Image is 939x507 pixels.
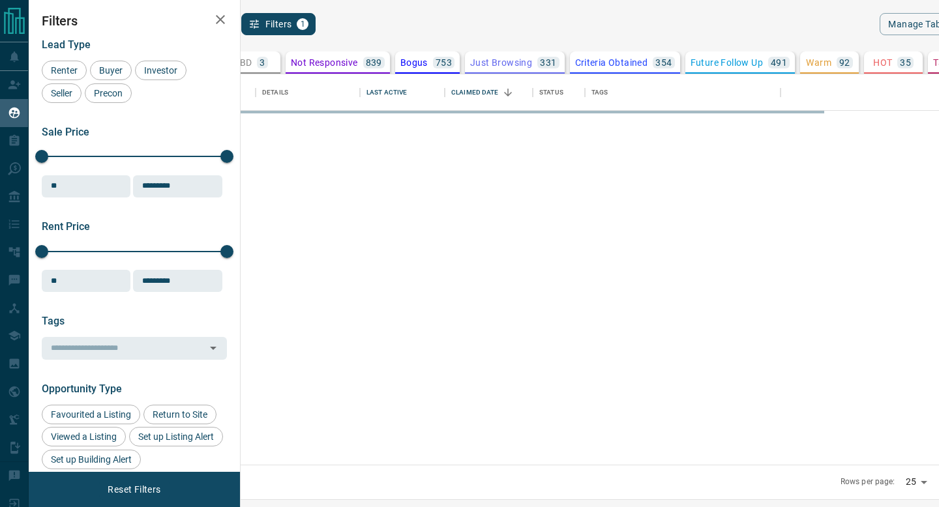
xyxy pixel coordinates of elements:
[451,74,499,111] div: Claimed Date
[46,454,136,465] span: Set up Building Alert
[234,58,252,67] p: TBD
[42,405,140,424] div: Favourited a Listing
[262,74,288,111] div: Details
[46,431,121,442] span: Viewed a Listing
[140,65,182,76] span: Investor
[291,58,358,67] p: Not Responsive
[366,58,382,67] p: 839
[256,74,360,111] div: Details
[591,74,608,111] div: Tags
[42,83,82,103] div: Seller
[90,61,132,80] div: Buyer
[533,74,585,111] div: Status
[46,409,136,420] span: Favourited a Listing
[143,405,216,424] div: Return to Site
[445,74,533,111] div: Claimed Date
[436,58,452,67] p: 753
[89,88,127,98] span: Precon
[241,13,316,35] button: Filters1
[42,126,89,138] span: Sale Price
[575,58,648,67] p: Criteria Obtained
[540,58,556,67] p: 331
[42,427,126,446] div: Viewed a Listing
[691,58,763,67] p: Future Follow Up
[204,339,222,357] button: Open
[135,61,186,80] div: Investor
[841,476,895,487] p: Rows per page:
[129,427,223,446] div: Set up Listing Alert
[99,478,169,500] button: Reset Filters
[260,58,265,67] p: 3
[164,74,256,111] div: Name
[901,472,932,491] div: 25
[42,450,141,469] div: Set up Building Alert
[400,58,428,67] p: Bogus
[46,65,82,76] span: Renter
[42,61,87,80] div: Renter
[148,409,212,420] span: Return to Site
[873,58,892,67] p: HOT
[42,383,122,395] span: Opportunity Type
[655,58,672,67] p: 354
[900,58,911,67] p: 35
[42,13,227,29] h2: Filters
[298,20,307,29] span: 1
[539,74,563,111] div: Status
[366,74,407,111] div: Last Active
[806,58,831,67] p: Warm
[134,431,218,442] span: Set up Listing Alert
[771,58,787,67] p: 491
[42,220,90,233] span: Rent Price
[42,38,91,51] span: Lead Type
[499,83,517,102] button: Sort
[85,83,132,103] div: Precon
[42,315,65,327] span: Tags
[95,65,127,76] span: Buyer
[360,74,445,111] div: Last Active
[470,58,532,67] p: Just Browsing
[839,58,850,67] p: 92
[46,88,77,98] span: Seller
[585,74,781,111] div: Tags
